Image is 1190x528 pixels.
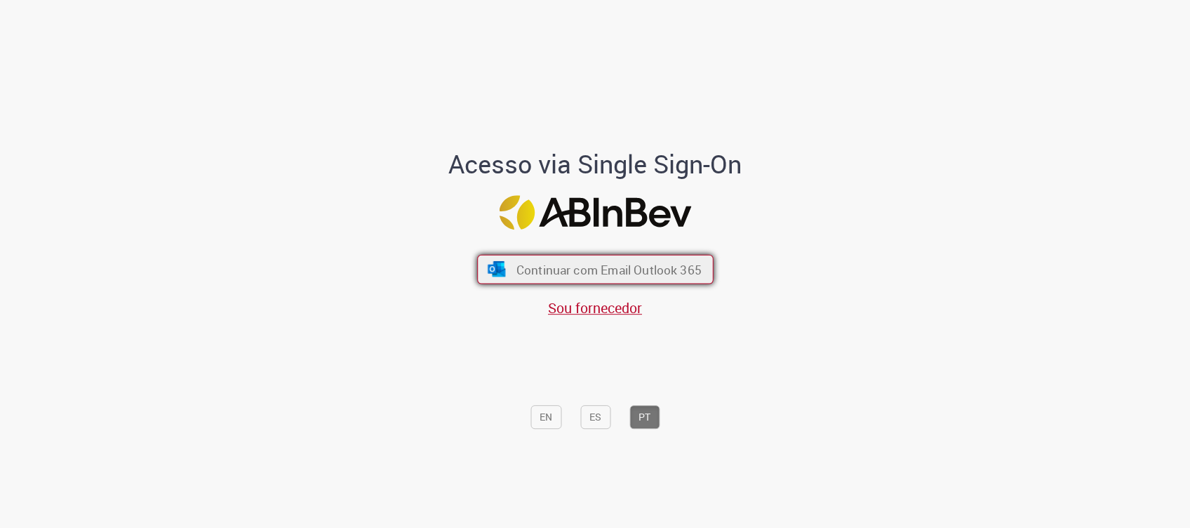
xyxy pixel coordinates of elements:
span: Continuar com Email Outlook 365 [516,261,701,277]
a: Sou fornecedor [548,298,642,317]
button: EN [530,405,561,429]
img: Logo ABInBev [499,195,691,230]
button: PT [629,405,660,429]
h1: Acesso via Single Sign-On [401,150,790,178]
img: ícone Azure/Microsoft 360 [486,261,507,277]
button: ES [580,405,610,429]
button: ícone Azure/Microsoft 360 Continuar com Email Outlook 365 [477,254,714,284]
